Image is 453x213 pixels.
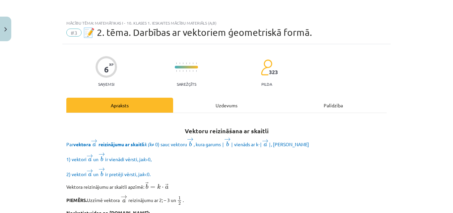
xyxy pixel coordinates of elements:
span: a [122,199,126,203]
span: 2) vektori un ir pretēji vērsti, ja <0. [66,171,151,177]
span: → [145,182,149,187]
img: icon-short-line-57e1e144782c952c97e751825c79c345078a6d821885a25fce030b3d8c18986b.svg [186,62,187,64]
span: a [165,186,168,189]
span: 1 [178,196,181,200]
i: k (k [144,141,152,147]
p: Saņemsi [96,82,117,86]
span: → [98,153,105,156]
span: → [87,154,93,158]
img: icon-short-line-57e1e144782c952c97e751825c79c345078a6d821885a25fce030b3d8c18986b.svg [176,70,177,72]
span: a [88,173,92,176]
img: icon-short-line-57e1e144782c952c97e751825c79c345078a6d821885a25fce030b3d8c18986b.svg [193,70,193,72]
div: Mācību tēma: Matemātikas i - 10. klases 1. ieskaites mācību materiāls (a,b) [66,21,387,25]
img: icon-short-line-57e1e144782c952c97e751825c79c345078a6d821885a25fce030b3d8c18986b.svg [183,62,183,64]
img: icon-short-line-57e1e144782c952c97e751825c79c345078a6d821885a25fce030b3d8c18986b.svg [186,70,187,72]
span: → [187,138,194,141]
img: students-c634bb4e5e11cddfef0936a35e636f08e4e9abd3cc4e673bd6f9a4125e45ecb1.svg [261,59,272,76]
span: 📝 2. tēma. Darbības ar vektoriem ģeometriskā formā. [83,27,312,38]
p: Sarežģīts [177,82,196,86]
img: icon-short-line-57e1e144782c952c97e751825c79c345078a6d821885a25fce030b3d8c18986b.svg [183,70,183,72]
span: b [189,142,192,147]
span: 2 [178,202,181,205]
img: icon-short-line-57e1e144782c952c97e751825c79c345078a6d821885a25fce030b3d8c18986b.svg [196,62,197,64]
span: 1) vektori un ir vienādi vērsti, ja >0, [66,156,152,162]
b: Vektoru reizināšana ar skaitli [185,127,269,135]
span: → [121,195,127,199]
b: vektora [73,141,97,147]
div: 6 [104,65,109,74]
span: a [264,143,267,147]
span: → [91,139,97,143]
span: a [93,143,96,147]
span: → [87,169,93,173]
span: b [226,142,229,147]
div: Apraksts [66,98,173,113]
span: a [88,158,92,161]
div: Palīdzība [280,98,387,113]
img: icon-short-line-57e1e144782c952c97e751825c79c345078a6d821885a25fce030b3d8c18986b.svg [193,62,193,64]
p: Uzzīmē vektora ﻿ reizinājumu ar 2; – 3 un . [66,195,387,205]
i: k [143,156,145,162]
span: 323 [269,69,278,75]
span: #3 [66,29,82,37]
span: k [157,184,161,189]
span: → [224,138,231,141]
b: PIEMĒRS. [66,197,87,203]
span: → [262,139,269,143]
img: icon-close-lesson-0947bae3869378f0d4975bcd49f059093ad1ed9edebbc8119c70593378902aed.svg [4,27,7,32]
img: icon-short-line-57e1e144782c952c97e751825c79c345078a6d821885a25fce030b3d8c18986b.svg [176,62,177,64]
span: b [100,157,103,161]
i: k [142,171,144,177]
span: b [146,184,148,189]
span: XP [109,62,113,66]
span: → [165,184,168,188]
b: reizinājumu ar skaitli [98,141,144,147]
span: ⋅ [162,187,163,189]
span: → [98,167,105,171]
span: Par ≠ 0) sauc vektoru , kura garums ∣ ∣ vienāds ar k⋅∣ ∣, [PERSON_NAME] [66,141,309,147]
p: pilda [261,82,272,86]
span: = [150,186,155,189]
span: b [100,171,103,176]
img: icon-short-line-57e1e144782c952c97e751825c79c345078a6d821885a25fce030b3d8c18986b.svg [196,70,197,72]
div: Uzdevums [173,98,280,113]
p: Vektora reizinājumu ar skaitli apzīmē: [66,182,387,191]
